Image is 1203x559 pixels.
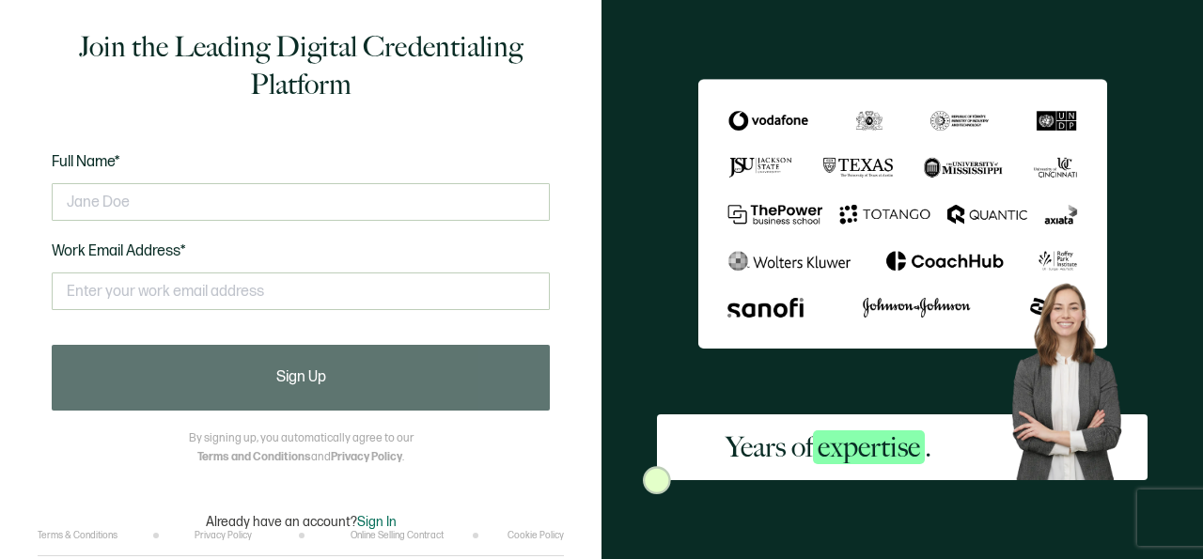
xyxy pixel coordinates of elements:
[195,530,252,541] a: Privacy Policy
[197,450,311,464] a: Terms and Conditions
[52,28,550,103] h1: Join the Leading Digital Credentialing Platform
[52,272,550,310] input: Enter your work email address
[698,79,1107,349] img: Sertifier Signup - Years of <span class="strong-h">expertise</span>.
[52,345,550,411] button: Sign Up
[508,530,564,541] a: Cookie Policy
[206,514,397,530] p: Already have an account?
[357,514,397,530] span: Sign In
[52,183,550,221] input: Jane Doe
[813,430,925,464] span: expertise
[52,242,186,260] span: Work Email Address*
[189,429,414,467] p: By signing up, you automatically agree to our and .
[52,153,120,171] span: Full Name*
[331,450,402,464] a: Privacy Policy
[643,466,671,494] img: Sertifier Signup
[351,530,444,541] a: Online Selling Contract
[1000,273,1148,480] img: Sertifier Signup - Years of <span class="strong-h">expertise</span>. Hero
[276,370,326,385] span: Sign Up
[38,530,117,541] a: Terms & Conditions
[726,428,931,466] h2: Years of .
